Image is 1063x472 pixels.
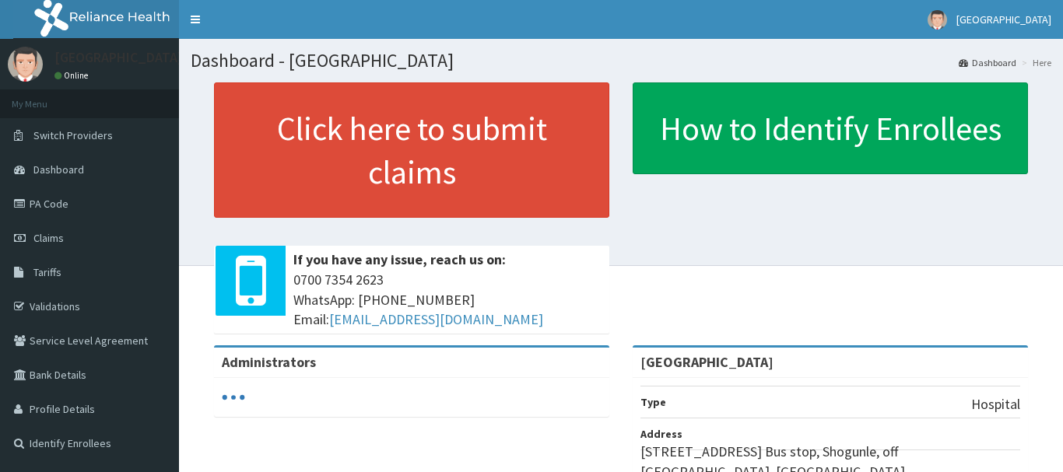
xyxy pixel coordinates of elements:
span: Claims [33,231,64,245]
span: 0700 7354 2623 WhatsApp: [PHONE_NUMBER] Email: [293,270,602,330]
a: Click here to submit claims [214,82,609,218]
span: Tariffs [33,265,61,279]
b: Administrators [222,353,316,371]
span: [GEOGRAPHIC_DATA] [956,12,1051,26]
b: If you have any issue, reach us on: [293,250,506,268]
img: User Image [928,10,947,30]
p: Hospital [971,394,1020,414]
span: Dashboard [33,163,84,177]
span: Switch Providers [33,128,113,142]
img: User Image [8,47,43,82]
p: [GEOGRAPHIC_DATA] [54,51,183,65]
b: Type [640,395,666,409]
h1: Dashboard - [GEOGRAPHIC_DATA] [191,51,1051,71]
a: Dashboard [959,56,1016,69]
b: Address [640,427,682,441]
a: [EMAIL_ADDRESS][DOMAIN_NAME] [329,310,543,328]
li: Here [1018,56,1051,69]
a: Online [54,70,92,81]
svg: audio-loading [222,386,245,409]
strong: [GEOGRAPHIC_DATA] [640,353,774,371]
a: How to Identify Enrollees [633,82,1028,174]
